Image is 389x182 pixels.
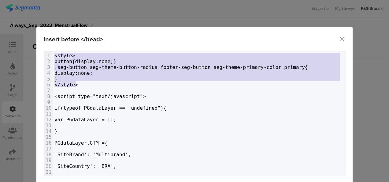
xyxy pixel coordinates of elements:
span: 'SiteEnvironment': 'Prod', [54,175,131,181]
span: 'SiteCountry': 'BRA', [54,163,116,169]
div: 8 [44,93,53,99]
div: Insert before </head> [44,35,103,44]
div: 4 [44,70,53,76]
div: 18 [44,152,53,157]
span: var PGdataLayer = {}; [54,117,116,123]
span: <script type="text/javascript"> [54,93,146,99]
span: </style> [54,82,78,88]
div: 20 [44,163,53,169]
span: <style> [54,53,75,59]
button: Close [339,36,345,42]
div: 3 [44,64,53,70]
div: 5 [44,76,53,82]
span: .seg-button seg-theme-button-radius footer-seg-button seg-theme-primary-color primary{ [54,64,308,70]
span: display:none; [54,70,93,76]
div: 2 [44,59,53,64]
span: PGdataLayer.GTM ={ [54,140,107,146]
div: 16 [44,140,53,146]
div: 1 [44,53,53,59]
div: 6 [44,82,53,88]
span: } [54,76,57,82]
span: 'SiteBrand': 'Multibrand', [54,152,131,157]
div: 12 [44,117,53,123]
div: 22 [44,175,53,181]
div: 15 [44,134,53,140]
div: 17 [44,146,53,152]
div: 7 [44,88,53,93]
span: if(typeof PGdataLayer == "undefined"){ [54,105,166,111]
div: 19 [44,157,53,163]
span: } [54,128,57,134]
div: 13 [44,123,53,128]
div: 21 [44,169,53,175]
div: 11 [44,111,53,117]
div: 10 [44,105,53,111]
div: 9 [44,99,53,105]
span: button{display:none;} [54,59,116,64]
div: 14 [44,128,53,134]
